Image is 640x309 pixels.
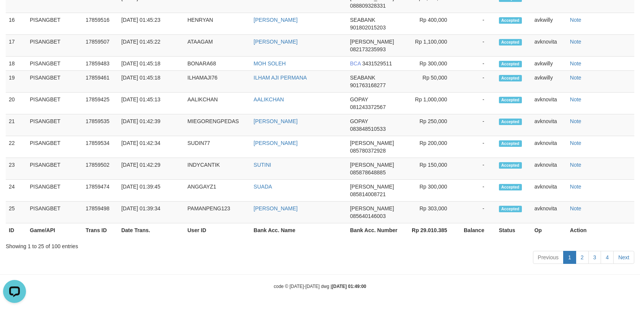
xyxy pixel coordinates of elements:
[570,96,582,102] a: Note
[570,75,582,81] a: Note
[184,114,250,136] td: MIEGORENGPEDAS
[496,223,531,237] th: Status
[403,57,459,71] td: Rp 300,000
[459,223,496,237] th: Balance
[332,284,366,289] strong: [DATE] 01:49:00
[403,13,459,35] td: Rp 400,000
[403,180,459,202] td: Rp 300,000
[350,118,368,124] span: GOPAY
[83,136,118,158] td: 17859534
[350,75,375,81] span: SEABANK
[531,93,567,114] td: avknovita
[459,114,496,136] td: -
[118,13,184,35] td: [DATE] 01:45:23
[253,184,272,190] a: SUADA
[567,223,634,237] th: Action
[83,158,118,180] td: 17859502
[459,71,496,93] td: -
[6,35,27,57] td: 17
[601,251,614,264] a: 4
[253,39,297,45] a: [PERSON_NAME]
[253,96,284,102] a: AALIKCHAN
[403,114,459,136] td: Rp 250,000
[531,35,567,57] td: avknovita
[184,13,250,35] td: HENRYAN
[499,184,522,190] span: Accepted
[83,114,118,136] td: 17859535
[83,57,118,71] td: 17859483
[253,205,297,211] a: [PERSON_NAME]
[350,162,394,168] span: [PERSON_NAME]
[274,284,366,289] small: code © [DATE]-[DATE] dwg |
[499,119,522,125] span: Accepted
[350,191,385,197] span: Copy 085814008721 to clipboard
[27,223,83,237] th: Game/API
[531,114,567,136] td: avknovita
[27,57,83,71] td: PISANGBET
[350,140,394,146] span: [PERSON_NAME]
[350,24,385,31] span: Copy 901802015203 to clipboard
[83,13,118,35] td: 17859516
[570,140,582,146] a: Note
[184,202,250,223] td: PAMANPENG123
[531,180,567,202] td: avknovita
[27,93,83,114] td: PISANGBET
[499,17,522,24] span: Accepted
[459,202,496,223] td: -
[6,93,27,114] td: 20
[499,39,522,46] span: Accepted
[83,71,118,93] td: 17859461
[499,61,522,67] span: Accepted
[570,162,582,168] a: Note
[459,136,496,158] td: -
[118,57,184,71] td: [DATE] 01:45:18
[27,158,83,180] td: PISANGBET
[563,251,576,264] a: 1
[118,71,184,93] td: [DATE] 01:45:18
[531,223,567,237] th: Op
[27,71,83,93] td: PISANGBET
[27,114,83,136] td: PISANGBET
[350,184,394,190] span: [PERSON_NAME]
[184,93,250,114] td: AALIKCHAN
[6,239,634,250] div: Showing 1 to 25 of 100 entries
[459,180,496,202] td: -
[613,251,634,264] a: Next
[6,71,27,93] td: 19
[576,251,589,264] a: 2
[118,158,184,180] td: [DATE] 01:42:29
[27,35,83,57] td: PISANGBET
[350,169,385,176] span: Copy 085878648885 to clipboard
[403,158,459,180] td: Rp 150,000
[459,35,496,57] td: -
[570,17,582,23] a: Note
[531,71,567,93] td: avkwilly
[350,82,385,88] span: Copy 901763168277 to clipboard
[459,93,496,114] td: -
[531,57,567,71] td: avkwilly
[350,96,368,102] span: GOPAY
[350,104,385,110] span: Copy 081243372567 to clipboard
[6,57,27,71] td: 18
[499,140,522,147] span: Accepted
[570,118,582,124] a: Note
[6,136,27,158] td: 22
[253,140,297,146] a: [PERSON_NAME]
[350,60,361,67] span: BCA
[3,3,26,26] button: Open LiveChat chat widget
[350,148,385,154] span: Copy 085780372928 to clipboard
[118,93,184,114] td: [DATE] 01:45:13
[184,158,250,180] td: INDYCANTIK
[499,75,522,81] span: Accepted
[184,136,250,158] td: SUDIN77
[403,35,459,57] td: Rp 1,100,000
[83,93,118,114] td: 17859425
[459,57,496,71] td: -
[27,13,83,35] td: PISANGBET
[250,223,347,237] th: Bank Acc. Name
[347,223,403,237] th: Bank Acc. Number
[6,202,27,223] td: 25
[118,223,184,237] th: Date Trans.
[184,223,250,237] th: User ID
[350,126,385,132] span: Copy 083848510533 to clipboard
